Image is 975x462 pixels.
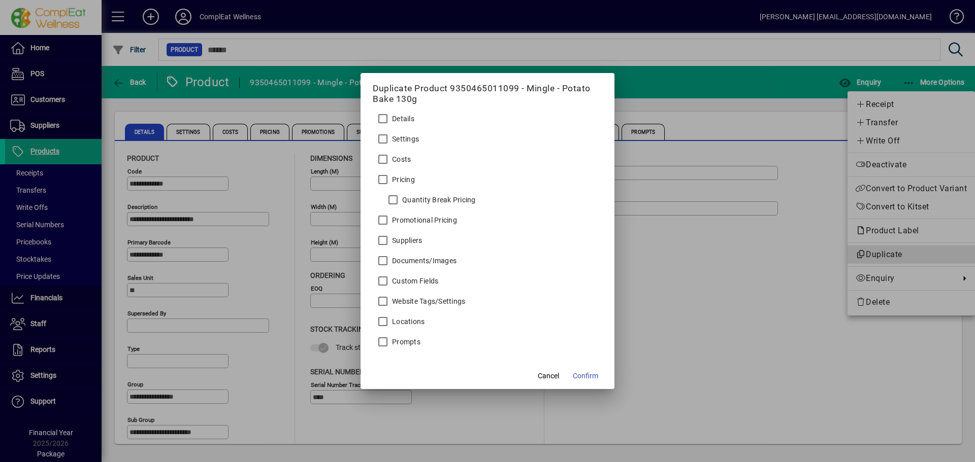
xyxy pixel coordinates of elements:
button: Cancel [532,367,565,385]
label: Prompts [390,337,420,347]
label: Locations [390,316,425,327]
label: Suppliers [390,235,422,245]
label: Documents/Images [390,256,457,266]
h5: Duplicate Product 9350465011099 - Mingle - Potato Bake 130g [373,83,602,104]
span: Cancel [538,371,559,381]
label: Pricing [390,174,415,185]
label: Custom Fields [390,276,438,286]
label: Quantity Break Pricing [400,195,476,205]
label: Costs [390,154,411,164]
label: Details [390,114,414,124]
label: Promotional Pricing [390,215,457,225]
span: Confirm [573,371,598,381]
label: Settings [390,134,419,144]
label: Website Tags/Settings [390,296,465,306]
button: Confirm [569,367,602,385]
